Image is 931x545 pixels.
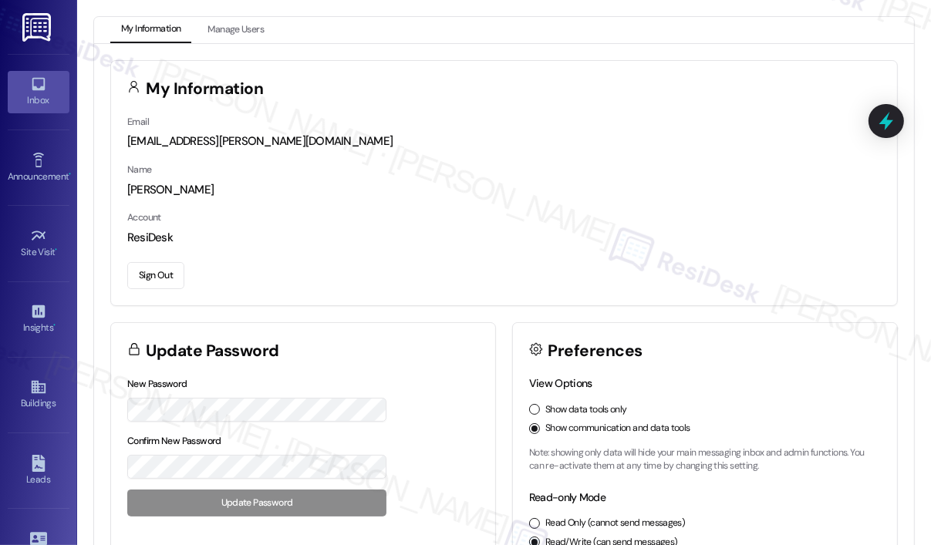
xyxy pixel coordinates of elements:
label: Confirm New Password [127,435,221,447]
label: Read Only (cannot send messages) [545,516,685,530]
a: Insights • [8,298,69,340]
button: Manage Users [197,17,275,43]
label: Account [127,211,161,224]
label: Email [127,116,149,128]
label: New Password [127,378,187,390]
p: Note: showing only data will hide your main messaging inbox and admin functions. You can re-activ... [529,446,881,473]
span: • [56,244,58,255]
button: Sign Out [127,262,184,289]
label: Name [127,163,152,176]
a: Leads [8,450,69,492]
span: • [69,169,71,180]
label: Read-only Mode [529,490,605,504]
h3: My Information [147,81,264,97]
label: Show data tools only [545,403,627,417]
a: Site Visit • [8,223,69,264]
label: Show communication and data tools [545,422,690,436]
h3: Preferences [548,343,643,359]
button: My Information [110,17,191,43]
div: [EMAIL_ADDRESS][PERSON_NAME][DOMAIN_NAME] [127,133,881,150]
a: Inbox [8,71,69,113]
a: Buildings [8,374,69,415]
div: [PERSON_NAME] [127,182,881,198]
h3: Update Password [147,343,279,359]
span: • [53,320,56,331]
label: View Options [529,376,592,390]
div: ResiDesk [127,230,881,246]
img: ResiDesk Logo [22,13,54,42]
